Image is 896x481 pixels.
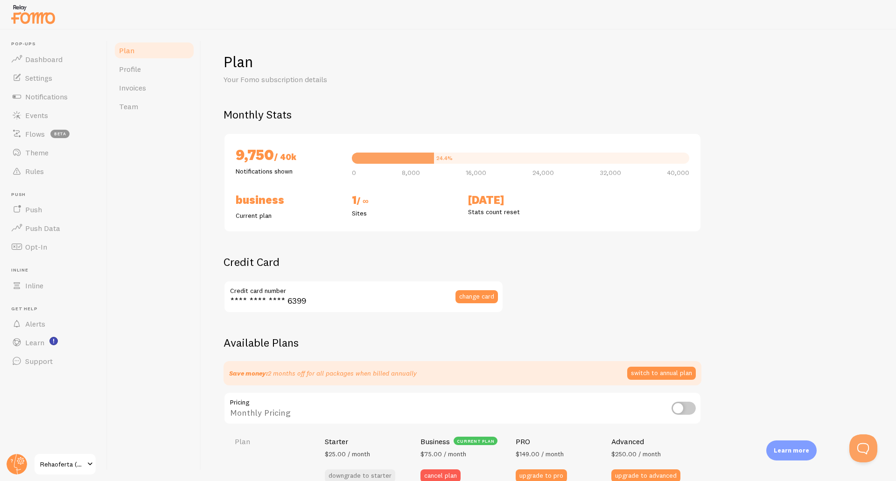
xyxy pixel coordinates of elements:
[420,450,466,458] span: $75.00 / month
[466,169,486,176] span: 16,000
[6,333,102,352] a: Learn
[11,267,102,273] span: Inline
[25,92,68,101] span: Notifications
[455,290,498,303] button: change card
[325,437,348,446] h4: Starter
[25,242,47,251] span: Opt-In
[25,55,63,64] span: Dashboard
[25,73,52,83] span: Settings
[49,337,58,345] svg: <p>Watch New Feature Tutorials!</p>
[532,169,554,176] span: 24,000
[25,338,44,347] span: Learn
[236,211,341,220] p: Current plan
[325,450,370,458] span: $25.00 / month
[11,41,102,47] span: Pop-ups
[25,167,44,176] span: Rules
[468,193,573,207] h2: [DATE]
[236,193,341,207] h2: Business
[516,450,564,458] span: $149.00 / month
[849,434,877,462] iframe: Help Scout Beacon - Open
[352,209,457,218] p: Sites
[6,50,102,69] a: Dashboard
[611,450,661,458] span: $250.00 / month
[25,129,45,139] span: Flows
[119,64,141,74] span: Profile
[6,143,102,162] a: Theme
[25,223,60,233] span: Push Data
[25,281,43,290] span: Inline
[40,459,84,470] span: Rehaoferta (sila Natury Aku)
[224,52,874,71] h1: Plan
[600,169,621,176] span: 32,000
[224,107,874,122] h2: Monthly Stats
[352,169,356,176] span: 0
[766,440,817,460] div: Learn more
[11,306,102,312] span: Get Help
[25,148,49,157] span: Theme
[224,255,504,269] h2: Credit Card
[6,125,102,143] a: Flows beta
[6,352,102,370] a: Support
[224,392,701,426] div: Monthly Pricing
[229,369,268,377] strong: Save money:
[6,314,102,333] a: Alerts
[113,41,195,60] a: Plan
[6,276,102,295] a: Inline
[34,453,97,475] a: Rehaoferta (sila Natury Aku)
[6,162,102,181] a: Rules
[224,335,874,350] h2: Available Plans
[6,87,102,106] a: Notifications
[229,369,417,378] p: 2 months off for all packages when billed annually
[6,237,102,256] a: Opt-In
[357,195,369,206] span: / ∞
[113,97,195,116] a: Team
[25,356,53,366] span: Support
[6,106,102,125] a: Events
[119,102,138,111] span: Team
[236,167,341,176] p: Notifications shown
[224,280,504,296] label: Credit card number
[236,145,341,167] h2: 9,750
[11,192,102,198] span: Push
[224,74,448,85] p: Your Fomo subscription details
[10,2,56,26] img: fomo-relay-logo-orange.svg
[611,437,644,446] h4: Advanced
[274,152,296,162] span: / 40k
[420,437,450,446] h4: Business
[402,169,420,176] span: 8,000
[6,69,102,87] a: Settings
[774,446,809,455] p: Learn more
[516,437,530,446] h4: PRO
[119,46,134,55] span: Plan
[113,60,195,78] a: Profile
[454,437,498,445] div: current plan
[468,207,573,216] p: Stats count reset
[6,200,102,219] a: Push
[25,319,45,328] span: Alerts
[113,78,195,97] a: Invoices
[119,83,146,92] span: Invoices
[235,437,314,446] h4: Plan
[459,293,494,300] span: change card
[25,111,48,120] span: Events
[25,205,42,214] span: Push
[627,367,696,380] button: switch to annual plan
[6,219,102,237] a: Push Data
[667,169,689,176] span: 40,000
[50,130,70,138] span: beta
[352,193,457,209] h2: 1
[436,155,453,161] div: 24.4%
